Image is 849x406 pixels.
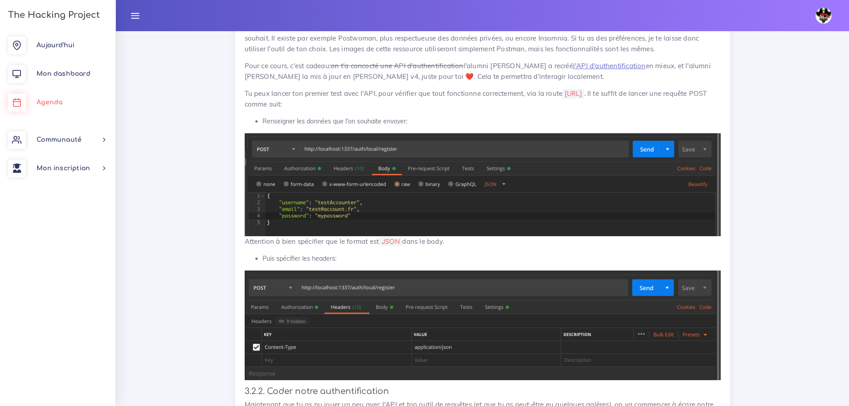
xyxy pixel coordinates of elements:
span: Mon dashboard [37,70,90,77]
a: l'API d'authentification [573,62,646,70]
p: Attention à bien spécifier que le format est dans le body. [245,133,721,247]
img: avatar [816,8,832,24]
code: [URL] [562,89,584,98]
span: Agenda [37,99,62,106]
h3: The Hacking Project [5,10,100,20]
span: Communauté [37,136,82,143]
img: 05QB0zX.png [245,133,721,236]
img: MVhh21I.png [245,271,721,380]
code: JSON [379,237,402,246]
h4: 3.2.2. Coder notre authentification [245,386,721,396]
li: Renseigner les données que l'on souhaite envoyer: [262,116,721,127]
del: on t'a concocté une API d'authentification [331,62,463,70]
p: Tu peux lancer ton premier test avec l'API, pour vérifier que tout fonctionne correctement, via l... [245,88,721,110]
p: Pour ce cours, c'est cadeau: l'alumni [PERSON_NAME] a recréé en mieux, et l'alumni [PERSON_NAME] ... [245,61,721,82]
li: Puis spécifier les headers: [262,253,721,264]
span: Mon inscription [37,165,90,172]
span: Aujourd'hui [37,42,74,49]
p: Tout d'abord, je t'invite à lancer Postman. D'autres outils similaires existent également, et son... [245,22,721,54]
